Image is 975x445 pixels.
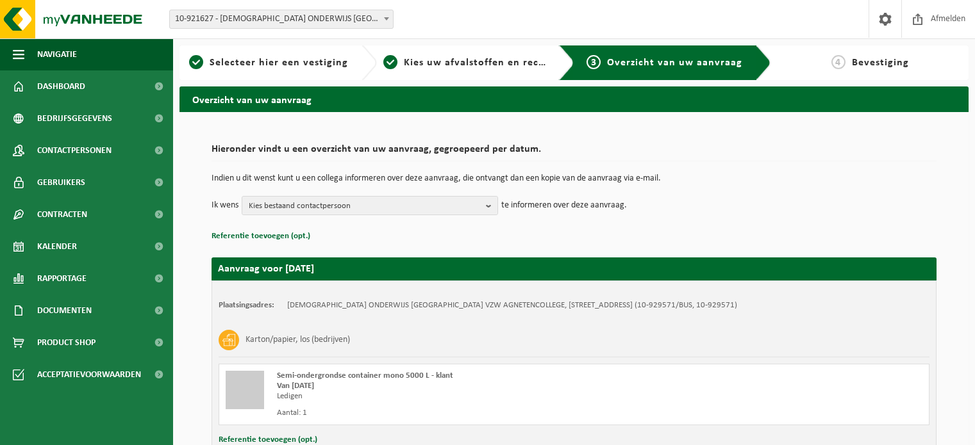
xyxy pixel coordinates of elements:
[37,102,112,134] span: Bedrijfsgegevens
[277,391,626,401] div: Ledigen
[37,38,77,70] span: Navigatie
[37,295,92,327] span: Documenten
[37,70,85,102] span: Dashboard
[383,55,397,69] span: 2
[179,86,969,111] h2: Overzicht van uw aanvraag
[242,196,498,215] button: Kies bestaand contactpersoon
[37,359,141,391] span: Acceptatievoorwaarden
[189,55,203,69] span: 1
[277,382,314,390] strong: Van [DATE]
[852,58,909,68] span: Bevestiging
[219,301,274,309] strong: Plaatsingsadres:
[37,327,96,359] span: Product Shop
[37,198,87,231] span: Contracten
[501,196,627,215] p: te informeren over deze aanvraag.
[383,55,549,70] a: 2Kies uw afvalstoffen en recipiënten
[186,55,351,70] a: 1Selecteer hier een vestiging
[210,58,348,68] span: Selecteer hier een vestiging
[587,55,601,69] span: 3
[249,197,481,216] span: Kies bestaand contactpersoon
[170,10,393,28] span: 10-921627 - KATHOLIEK ONDERWIJS SINT-MICHIEL BOCHOLT-BREE-PEER - BREE
[37,231,77,263] span: Kalender
[212,228,310,245] button: Referentie toevoegen (opt.)
[218,264,314,274] strong: Aanvraag voor [DATE]
[277,371,453,380] span: Semi-ondergrondse container mono 5000 L - klant
[212,144,937,161] h2: Hieronder vindt u een overzicht van uw aanvraag, gegroepeerd per datum.
[37,263,87,295] span: Rapportage
[212,174,937,183] p: Indien u dit wenst kunt u een collega informeren over deze aanvraag, die ontvangt dan een kopie v...
[37,134,112,166] span: Contactpersonen
[287,300,737,311] td: [DEMOGRAPHIC_DATA] ONDERWIJS [GEOGRAPHIC_DATA] VZW AGNETENCOLLEGE, [STREET_ADDRESS] (10-929571/BU...
[404,58,580,68] span: Kies uw afvalstoffen en recipiënten
[607,58,742,68] span: Overzicht van uw aanvraag
[169,10,394,29] span: 10-921627 - KATHOLIEK ONDERWIJS SINT-MICHIEL BOCHOLT-BREE-PEER - BREE
[831,55,846,69] span: 4
[246,330,350,350] h3: Karton/papier, los (bedrijven)
[37,166,85,198] span: Gebruikers
[277,408,626,418] div: Aantal: 1
[212,196,238,215] p: Ik wens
